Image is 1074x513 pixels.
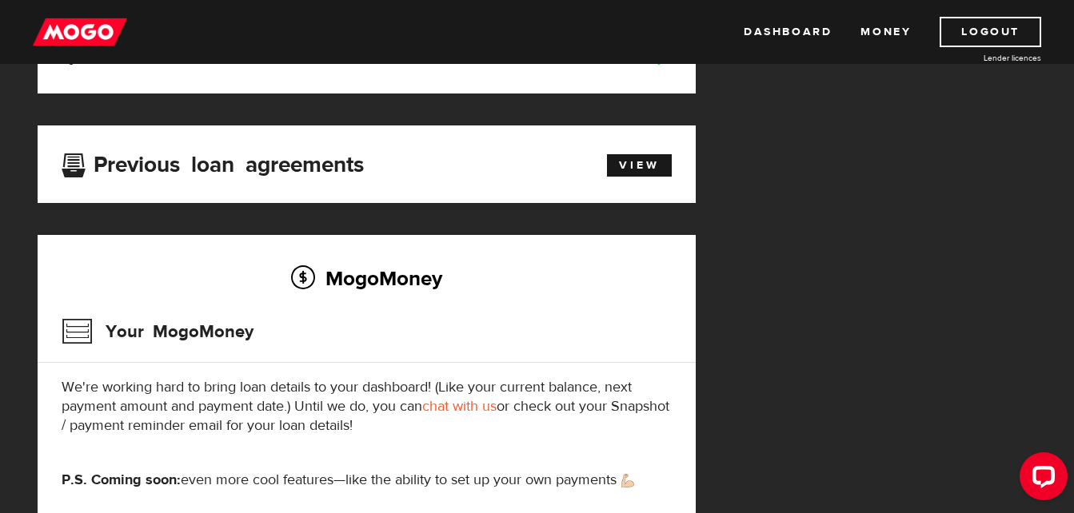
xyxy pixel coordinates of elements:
h2: MogoMoney [62,261,672,295]
h3: Previous loan agreements [62,152,364,173]
h3: Your MogoMoney [62,311,254,352]
a: Logout [940,17,1041,47]
strong: P.S. Coming soon: [62,471,181,489]
img: strong arm emoji [621,474,634,487]
a: View [607,154,672,177]
iframe: LiveChat chat widget [1007,446,1074,513]
a: Lender licences [921,52,1041,64]
a: Dashboard [744,17,832,47]
p: We're working hard to bring loan details to your dashboard! (Like your current balance, next paym... [62,378,672,435]
a: Money [860,17,911,47]
a: chat with us [422,397,497,416]
img: mogo_logo-11ee424be714fa7cbb0f0f49df9e16ec.png [33,17,127,47]
span: Phone number verified [62,51,230,65]
p: even more cool features—like the ability to set up your own payments [62,471,672,490]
